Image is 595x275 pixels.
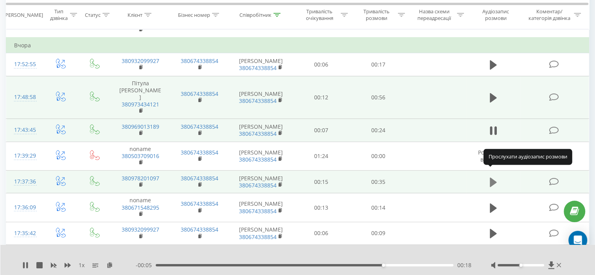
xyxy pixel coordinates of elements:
td: 00:35 [350,171,406,193]
div: Open Intercom Messenger [568,231,587,250]
a: 380671548295 [122,204,159,211]
td: 00:14 [350,193,406,222]
a: 380674338854 [181,200,218,207]
td: 00:24 [350,119,406,142]
td: Пітула [PERSON_NAME] [111,76,170,119]
a: 380674338854 [239,207,277,215]
a: 380969013189 [122,123,159,130]
td: noname [111,142,170,171]
td: [PERSON_NAME] [229,222,293,244]
a: 380674338854 [181,149,218,156]
a: 380674338854 [239,233,277,241]
td: [PERSON_NAME] [229,171,293,193]
a: 380674338854 [239,156,277,163]
span: - 00:05 [136,261,156,269]
td: noname [111,193,170,222]
td: [PERSON_NAME] [229,76,293,119]
div: Тривалість розмови [357,8,396,22]
span: Розмова не відбулась [478,149,509,163]
a: 380674338854 [181,174,218,182]
div: 17:39:29 [14,148,35,164]
div: Прослухати аудіозапис розмови [484,149,572,165]
a: 380674338854 [239,182,277,189]
td: 00:15 [293,171,350,193]
div: Тип дзвінка [49,8,68,22]
div: Аудіозапис розмови [473,8,519,22]
td: [PERSON_NAME] [229,193,293,222]
div: Тривалість очікування [300,8,339,22]
td: [PERSON_NAME] [229,142,293,171]
div: Бізнес номер [178,11,210,18]
div: 17:36:09 [14,200,35,215]
td: 00:09 [350,222,406,244]
span: 00:18 [457,261,471,269]
a: 380674338854 [181,226,218,233]
td: [PERSON_NAME] [229,119,293,142]
a: 380674338854 [181,57,218,65]
td: 01:24 [293,142,350,171]
a: 380973434121 [122,101,159,108]
div: Клієнт [128,11,142,18]
td: 00:12 [293,76,350,119]
td: 00:13 [293,193,350,222]
a: 380674338854 [181,123,218,130]
div: Коментар/категорія дзвінка [526,8,572,22]
div: 17:52:55 [14,57,35,72]
div: 17:48:58 [14,90,35,105]
a: 380932099927 [122,57,159,65]
div: 17:43:45 [14,122,35,138]
td: [PERSON_NAME] [229,53,293,76]
td: 00:06 [293,222,350,244]
div: 17:35:42 [14,226,35,241]
a: 380674338854 [239,130,277,137]
td: 00:56 [350,76,406,119]
div: Статус [85,11,101,18]
a: 380503709016 [122,152,159,160]
span: 1 x [79,261,84,269]
div: Accessibility label [382,264,385,267]
a: 380932099927 [122,226,159,233]
div: Співробітник [239,11,271,18]
div: Назва схеми переадресації [414,8,455,22]
a: 380674338854 [239,64,277,72]
a: 380674338854 [239,97,277,104]
div: [PERSON_NAME] [4,11,43,18]
a: 380674338854 [181,90,218,97]
td: 00:06 [293,53,350,76]
td: Вчора [6,38,589,53]
td: 00:17 [350,53,406,76]
a: 380978201097 [122,174,159,182]
td: 00:07 [293,119,350,142]
td: 00:00 [350,142,406,171]
div: 17:37:36 [14,174,35,189]
div: Accessibility label [519,264,522,267]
